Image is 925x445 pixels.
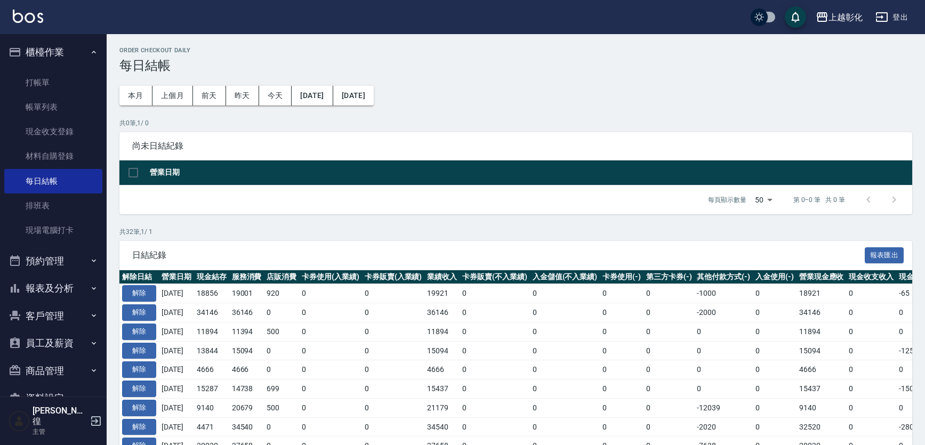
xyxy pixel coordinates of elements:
td: 0 [753,417,797,436]
th: 其他付款方式(-) [694,270,753,284]
a: 帳單列表 [4,95,102,119]
td: 0 [460,303,530,322]
td: 15094 [424,341,460,360]
td: 0 [644,284,695,303]
td: 15437 [797,379,847,399]
td: -1000 [694,284,753,303]
td: 21179 [424,398,460,417]
td: 0 [846,284,896,303]
td: 0 [600,303,644,322]
td: 9140 [797,398,847,417]
button: 預約管理 [4,247,102,275]
td: -12039 [694,398,753,417]
td: 0 [530,379,600,399]
span: 日結紀錄 [132,250,865,261]
td: 0 [753,303,797,322]
td: 0 [264,341,299,360]
td: 0 [600,417,644,436]
p: 主管 [33,427,87,436]
a: 現場電腦打卡 [4,218,102,242]
td: 699 [264,379,299,399]
td: 0 [299,417,362,436]
td: 9140 [194,398,229,417]
td: 500 [264,398,299,417]
td: 0 [460,341,530,360]
td: [DATE] [159,379,194,399]
td: -2020 [694,417,753,436]
p: 共 0 筆, 1 / 0 [119,118,912,128]
div: 上越彰化 [829,11,863,24]
td: 18921 [797,284,847,303]
td: 0 [846,379,896,399]
th: 營業日期 [159,270,194,284]
button: [DATE] [333,86,374,106]
th: 營業日期 [147,160,912,185]
p: 每頁顯示數量 [708,195,746,205]
td: 34146 [194,303,229,322]
td: 11394 [229,322,264,341]
td: 4666 [797,360,847,379]
td: 0 [530,303,600,322]
button: 前天 [193,86,226,106]
button: 上個月 [152,86,193,106]
td: 0 [600,322,644,341]
td: [DATE] [159,417,194,436]
button: 今天 [259,86,292,106]
td: 0 [299,379,362,399]
td: 4666 [424,360,460,379]
th: 現金收支收入 [846,270,896,284]
td: 0 [530,341,600,360]
td: [DATE] [159,303,194,322]
td: 0 [753,360,797,379]
button: 本月 [119,86,152,106]
td: 0 [753,341,797,360]
td: 19921 [424,284,460,303]
td: 0 [362,303,425,322]
td: 0 [846,417,896,436]
img: Person [9,410,30,432]
th: 入金使用(-) [753,270,797,284]
td: 36146 [424,303,460,322]
button: 解除 [122,361,156,378]
td: 4471 [194,417,229,436]
button: 上越彰化 [811,6,867,28]
td: 0 [530,417,600,436]
td: 0 [753,322,797,341]
td: 19001 [229,284,264,303]
td: 0 [600,284,644,303]
td: 34540 [424,417,460,436]
td: 0 [460,398,530,417]
td: 0 [299,322,362,341]
button: 解除 [122,381,156,397]
td: 0 [362,341,425,360]
td: [DATE] [159,341,194,360]
td: 0 [299,303,362,322]
td: 0 [600,360,644,379]
td: 36146 [229,303,264,322]
h3: 每日結帳 [119,58,912,73]
th: 卡券使用(-) [600,270,644,284]
button: 員工及薪資 [4,329,102,357]
td: 0 [644,303,695,322]
button: [DATE] [292,86,333,106]
td: 0 [846,303,896,322]
button: 解除 [122,343,156,359]
td: 0 [694,322,753,341]
td: 4666 [229,360,264,379]
td: 0 [600,379,644,399]
td: 0 [460,379,530,399]
td: 0 [460,360,530,379]
td: 11894 [194,322,229,341]
a: 報表匯出 [865,249,904,260]
td: 0 [264,360,299,379]
td: 0 [362,360,425,379]
button: 商品管理 [4,357,102,385]
td: 13844 [194,341,229,360]
td: 15094 [229,341,264,360]
td: 0 [644,341,695,360]
td: 0 [362,379,425,399]
td: [DATE] [159,322,194,341]
button: 報表及分析 [4,274,102,302]
th: 卡券販賣(不入業績) [460,270,530,284]
td: 0 [644,398,695,417]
